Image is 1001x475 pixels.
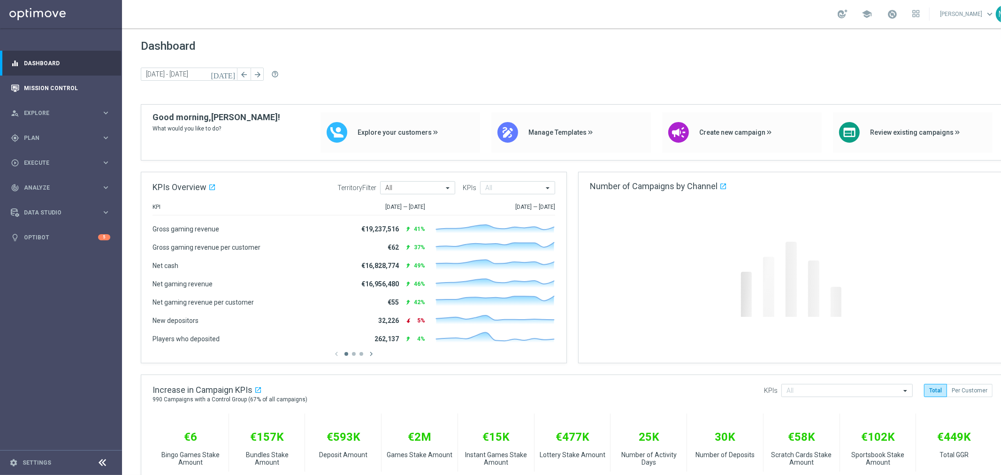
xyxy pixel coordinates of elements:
button: lightbulb Optibot 5 [10,234,111,241]
i: keyboard_arrow_right [101,158,110,167]
div: Data Studio [11,208,101,217]
i: lightbulb [11,233,19,242]
span: keyboard_arrow_down [985,9,995,19]
div: Explore [11,109,101,117]
button: gps_fixed Plan keyboard_arrow_right [10,134,111,142]
i: play_circle_outline [11,159,19,167]
a: Mission Control [24,76,110,100]
span: school [862,9,872,19]
i: equalizer [11,59,19,68]
i: keyboard_arrow_right [101,108,110,117]
i: settings [9,459,18,467]
i: keyboard_arrow_right [101,133,110,142]
span: Explore [24,110,101,116]
i: keyboard_arrow_right [101,183,110,192]
span: Data Studio [24,210,101,215]
div: Plan [11,134,101,142]
span: Execute [24,160,101,166]
a: [PERSON_NAME]keyboard_arrow_down [939,7,996,21]
a: Dashboard [24,51,110,76]
div: Execute [11,159,101,167]
a: Settings [23,460,51,466]
button: Data Studio keyboard_arrow_right [10,209,111,216]
button: person_search Explore keyboard_arrow_right [10,109,111,117]
a: Optibot [24,225,98,250]
i: person_search [11,109,19,117]
div: Analyze [11,184,101,192]
div: 5 [98,234,110,240]
i: track_changes [11,184,19,192]
span: Analyze [24,185,101,191]
button: equalizer Dashboard [10,60,111,67]
button: play_circle_outline Execute keyboard_arrow_right [10,159,111,167]
button: Mission Control [10,84,111,92]
i: gps_fixed [11,134,19,142]
button: track_changes Analyze keyboard_arrow_right [10,184,111,192]
div: Dashboard [11,51,110,76]
div: Mission Control [11,76,110,100]
span: Plan [24,135,101,141]
i: keyboard_arrow_right [101,208,110,217]
div: Optibot [11,225,110,250]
